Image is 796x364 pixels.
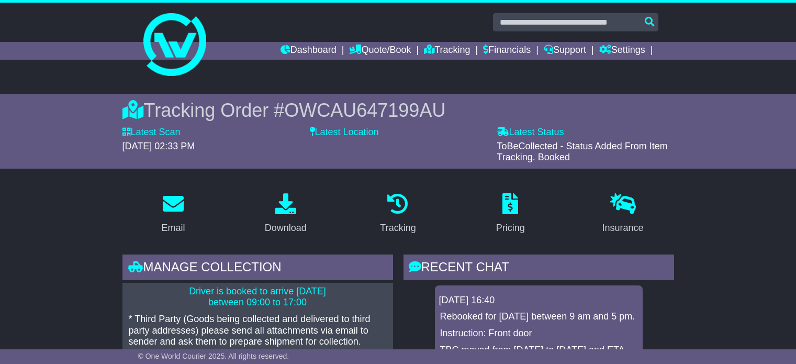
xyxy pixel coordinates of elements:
span: OWCAU647199AU [284,100,445,121]
p: Driver is booked to arrive [DATE] between 09:00 to 17:00 [129,286,387,308]
p: Rebooked for [DATE] between 9 am and 5 pm. [440,311,637,323]
div: Download [265,221,307,235]
a: Financials [483,42,531,60]
a: Settings [599,42,645,60]
div: Tracking Order # [122,99,674,122]
span: © One World Courier 2025. All rights reserved. [138,352,289,360]
a: Support [544,42,586,60]
div: Email [161,221,185,235]
label: Latest Location [310,127,379,138]
div: RECENT CHAT [403,255,674,283]
a: Pricing [489,190,532,239]
a: Quote/Book [349,42,411,60]
label: Latest Scan [122,127,181,138]
span: [DATE] 02:33 PM [122,141,195,151]
div: [DATE] 16:40 [439,295,638,306]
p: * Third Party (Goods being collected and delivered to third party addresses) please send all atta... [129,314,387,348]
a: Tracking [373,190,422,239]
a: Insurance [596,190,651,239]
a: Tracking [424,42,470,60]
span: ToBeCollected - Status Added From Item Tracking. Booked [497,141,668,163]
div: Insurance [602,221,644,235]
a: Dashboard [281,42,337,60]
div: Pricing [496,221,525,235]
a: Email [154,190,192,239]
label: Latest Status [497,127,564,138]
a: Download [258,190,313,239]
div: Tracking [380,221,416,235]
div: Manage collection [122,255,393,283]
p: Instruction: Front door [440,328,637,339]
